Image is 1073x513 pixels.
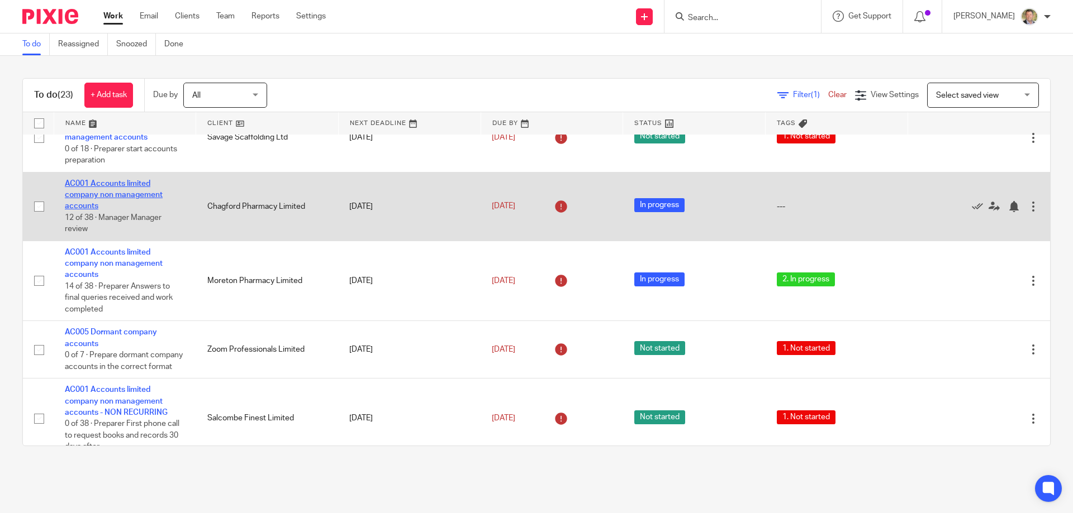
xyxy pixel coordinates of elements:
[338,172,481,241] td: [DATE]
[84,83,133,108] a: + Add task
[936,92,999,99] span: Select saved view
[216,11,235,22] a: Team
[811,91,820,99] span: (1)
[871,91,919,99] span: View Settings
[687,13,787,23] input: Search
[634,341,685,355] span: Not started
[972,201,989,212] a: Mark as done
[164,33,192,55] a: Done
[492,133,515,141] span: [DATE]
[192,92,201,99] span: All
[65,248,163,279] a: AC001 Accounts limited company non management accounts
[140,11,158,22] a: Email
[634,130,685,143] span: Not started
[153,89,178,100] p: Due by
[58,90,73,99] span: (23)
[58,33,108,55] a: Reassigned
[196,378,339,459] td: Salcombe Finest Limited
[777,130,835,143] span: 1. Not started
[338,103,481,172] td: [DATE]
[338,378,481,459] td: [DATE]
[175,11,200,22] a: Clients
[65,420,179,450] span: 0 of 38 · Preparer First phone call to request books and records 30 days after...
[634,198,685,212] span: In progress
[196,172,339,241] td: Chagford Pharmacy Limited
[65,386,168,416] a: AC001 Accounts limited company non management accounts - NON RECURRING
[338,241,481,321] td: [DATE]
[22,33,50,55] a: To do
[777,120,796,126] span: Tags
[828,91,847,99] a: Clear
[251,11,279,22] a: Reports
[65,282,173,313] span: 14 of 38 · Preparer Answers to final queries received and work completed
[296,11,326,22] a: Settings
[634,272,685,286] span: In progress
[1020,8,1038,26] img: High%20Res%20Andrew%20Price%20Accountants_Poppy%20Jakes%20photography-1118.jpg
[953,11,1015,22] p: [PERSON_NAME]
[196,103,339,172] td: Savage Scaffolding Ltd
[34,89,73,101] h1: To do
[22,9,78,24] img: Pixie
[196,321,339,378] td: Zoom Professionals Limited
[65,145,177,165] span: 0 of 18 · Preparer start accounts preparation
[777,410,835,424] span: 1. Not started
[777,201,897,212] div: ---
[793,91,828,99] span: Filter
[116,33,156,55] a: Snoozed
[65,180,163,210] a: AC001 Accounts limited company non management accounts
[196,241,339,321] td: Moreton Pharmacy Limited
[65,214,162,233] span: 12 of 38 · Manager Manager review
[103,11,123,22] a: Work
[65,351,183,371] span: 0 of 7 · Prepare dormant company accounts in the correct format
[634,410,685,424] span: Not started
[777,272,835,286] span: 2. In progress
[492,414,515,422] span: [DATE]
[338,321,481,378] td: [DATE]
[848,12,891,20] span: Get Support
[777,341,835,355] span: 1. Not started
[492,203,515,210] span: [DATE]
[65,328,157,347] a: AC005 Dormant company accounts
[492,346,515,353] span: [DATE]
[492,277,515,285] span: [DATE]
